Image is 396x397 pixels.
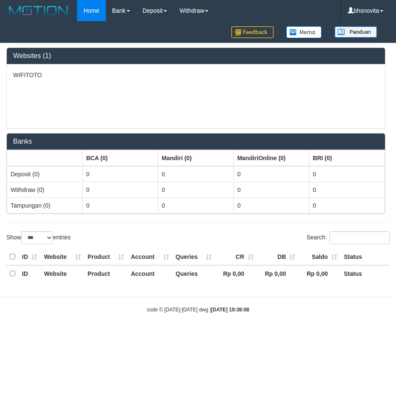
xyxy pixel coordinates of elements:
[330,231,390,244] input: Search:
[172,249,215,265] th: Queries
[13,52,379,60] h3: Websites (1)
[83,197,158,213] td: 0
[7,197,83,213] td: Tampungan (0)
[286,26,322,38] img: Button%20Memo.svg
[158,182,233,197] td: 0
[211,307,249,313] strong: [DATE] 19:38:08
[341,265,390,282] th: Status
[234,182,309,197] td: 0
[41,265,84,282] th: Website
[13,71,379,79] p: WIFITOTO
[234,166,309,182] td: 0
[19,249,41,265] th: ID
[21,231,53,244] select: Showentries
[83,150,158,166] th: Group: activate to sort column ascending
[84,249,127,265] th: Product
[83,166,158,182] td: 0
[257,265,299,282] th: Rp 0,00
[158,166,233,182] td: 0
[147,307,249,313] small: code © [DATE]-[DATE] dwg |
[7,150,83,166] th: Group: activate to sort column ascending
[215,249,257,265] th: CR
[299,265,341,282] th: Rp 0,00
[158,197,233,213] td: 0
[234,197,309,213] td: 0
[41,249,84,265] th: Website
[6,4,71,17] img: MOTION_logo.png
[215,265,257,282] th: Rp 0,00
[158,150,233,166] th: Group: activate to sort column ascending
[231,26,274,38] img: Feedback.jpg
[341,249,390,265] th: Status
[172,265,215,282] th: Queries
[6,231,71,244] label: Show entries
[309,166,385,182] td: 0
[309,150,385,166] th: Group: activate to sort column ascending
[335,26,377,38] img: panduan.png
[234,150,309,166] th: Group: activate to sort column ascending
[309,197,385,213] td: 0
[257,249,299,265] th: DB
[19,265,41,282] th: ID
[13,138,379,145] h3: Banks
[309,182,385,197] td: 0
[307,231,390,244] label: Search:
[299,249,341,265] th: Saldo
[7,182,83,197] td: Withdraw (0)
[127,265,172,282] th: Account
[83,182,158,197] td: 0
[7,166,83,182] td: Deposit (0)
[84,265,127,282] th: Product
[127,249,172,265] th: Account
